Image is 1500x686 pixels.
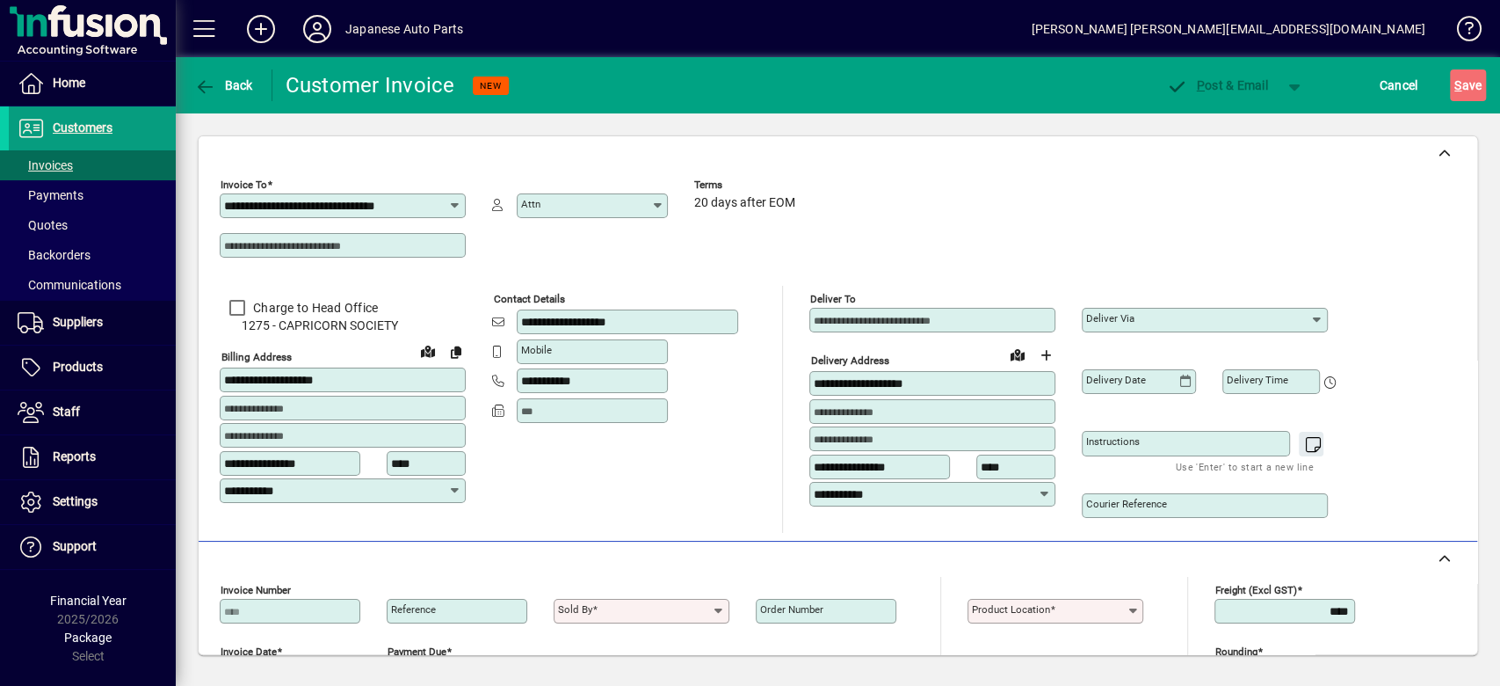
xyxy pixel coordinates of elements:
[1176,456,1314,477] mat-hint: Use 'Enter' to start a new line
[1086,498,1167,510] mat-label: Courier Reference
[220,317,466,335] span: 1275 - CAPRICORN SOCIETY
[694,196,795,210] span: 20 days after EOM
[1166,78,1268,92] span: ost & Email
[53,449,96,463] span: Reports
[53,539,97,553] span: Support
[9,240,176,270] a: Backorders
[18,158,73,172] span: Invoices
[9,180,176,210] a: Payments
[521,198,540,210] mat-label: Attn
[972,603,1050,616] mat-label: Product location
[345,15,463,43] div: Japanese Auto Parts
[221,179,267,191] mat-label: Invoice To
[694,179,800,191] span: Terms
[53,405,80,419] span: Staff
[1443,4,1478,61] a: Knowledge Base
[1215,584,1297,596] mat-label: Freight (excl GST)
[286,71,455,99] div: Customer Invoice
[50,594,127,608] span: Financial Year
[442,338,470,366] button: Copy to Delivery address
[1157,69,1277,101] button: Post & Email
[1227,374,1288,386] mat-label: Delivery time
[1031,15,1425,43] div: [PERSON_NAME] [PERSON_NAME][EMAIL_ADDRESS][DOMAIN_NAME]
[53,360,103,374] span: Products
[9,210,176,240] a: Quotes
[1454,71,1482,99] span: ave
[18,278,121,292] span: Communications
[1086,435,1140,448] mat-label: Instructions
[480,80,502,91] span: NEW
[53,494,98,508] span: Settings
[233,13,289,45] button: Add
[289,13,345,45] button: Profile
[194,78,253,92] span: Back
[388,646,446,658] mat-label: Payment due
[1215,646,1257,658] mat-label: Rounding
[221,584,291,596] mat-label: Invoice number
[18,218,68,232] span: Quotes
[221,646,277,658] mat-label: Invoice date
[1032,341,1060,369] button: Choose address
[1454,78,1461,92] span: S
[1380,71,1418,99] span: Cancel
[9,62,176,106] a: Home
[53,315,103,329] span: Suppliers
[391,603,436,616] mat-label: Reference
[414,337,442,365] a: View on map
[1086,312,1134,325] mat-label: Deliver via
[250,299,378,317] label: Charge to Head Office
[9,435,176,479] a: Reports
[176,69,272,101] app-page-header-button: Back
[9,346,176,390] a: Products
[9,390,176,434] a: Staff
[558,603,592,616] mat-label: Sold by
[1086,374,1146,386] mat-label: Delivery date
[18,188,83,202] span: Payments
[1197,78,1205,92] span: P
[1375,69,1423,101] button: Cancel
[1450,69,1486,101] button: Save
[53,76,85,90] span: Home
[760,603,823,616] mat-label: Order number
[53,120,112,135] span: Customers
[9,525,176,569] a: Support
[9,270,176,300] a: Communications
[64,631,112,645] span: Package
[9,480,176,524] a: Settings
[9,150,176,180] a: Invoices
[9,301,176,345] a: Suppliers
[18,248,91,262] span: Backorders
[190,69,257,101] button: Back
